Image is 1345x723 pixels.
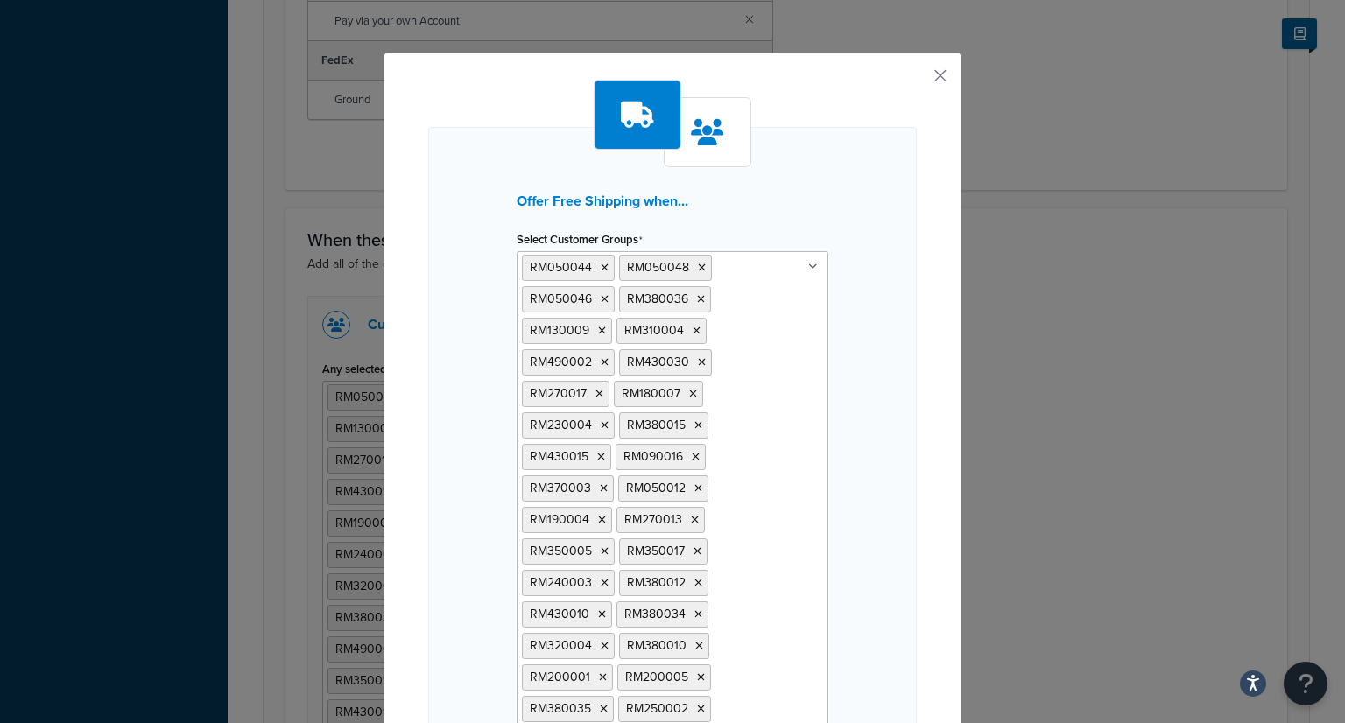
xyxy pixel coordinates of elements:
[517,193,828,209] h3: Offer Free Shipping when...
[627,258,689,277] span: RM050048
[530,290,592,308] span: RM050046
[517,233,643,247] label: Select Customer Groups
[627,290,688,308] span: RM380036
[530,668,590,686] span: RM200001
[623,447,683,466] span: RM090016
[530,636,592,655] span: RM320004
[530,353,592,371] span: RM490002
[530,573,592,592] span: RM240003
[627,542,685,560] span: RM350017
[627,416,686,434] span: RM380015
[627,353,689,371] span: RM430030
[530,416,592,434] span: RM230004
[530,384,587,403] span: RM270017
[530,510,589,529] span: RM190004
[622,384,680,403] span: RM180007
[624,510,682,529] span: RM270013
[530,447,588,466] span: RM430015
[530,479,591,497] span: RM370003
[626,479,686,497] span: RM050012
[530,321,589,340] span: RM130009
[530,542,592,560] span: RM350005
[624,605,686,623] span: RM380034
[625,668,688,686] span: RM200005
[627,573,686,592] span: RM380012
[624,321,684,340] span: RM310004
[530,605,589,623] span: RM430010
[627,636,687,655] span: RM380010
[530,699,591,718] span: RM380035
[530,258,592,277] span: RM050044
[626,699,688,718] span: RM250002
